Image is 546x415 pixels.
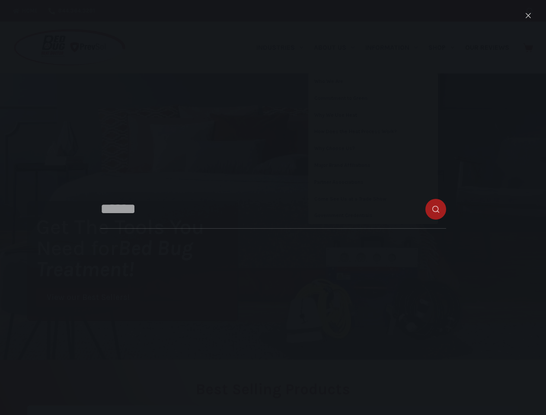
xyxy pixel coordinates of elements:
a: Shop [423,22,460,73]
a: Partner Associations [308,174,438,191]
nav: Primary [251,22,514,73]
h2: Best Selling Products [27,382,519,397]
a: Commitment to Green [308,90,438,107]
a: Come See Us at a Trade Show [308,191,438,207]
a: Our Reviews [460,22,514,73]
h1: Get The Tools You Need for [36,216,238,280]
a: Industries [251,22,308,73]
a: View our Best Sellers! [36,288,140,307]
span: View our Best Sellers! [47,294,130,302]
a: Major Brand Affiliations [308,157,438,174]
button: Search [527,8,533,14]
i: Bed Bug Treatment! [36,236,193,281]
a: Why We Use Heat [308,107,438,124]
button: Open LiveChat chat widget [7,3,33,29]
a: About Us [308,22,360,73]
a: Who We Are [308,73,438,90]
a: How Does the Heat Process Work? [308,124,438,140]
img: Prevsol/Bed Bug Heat Doctor [13,29,126,67]
a: Why Choose Us? [308,140,438,157]
a: Information [360,22,423,73]
a: Government Credentials [308,207,438,224]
